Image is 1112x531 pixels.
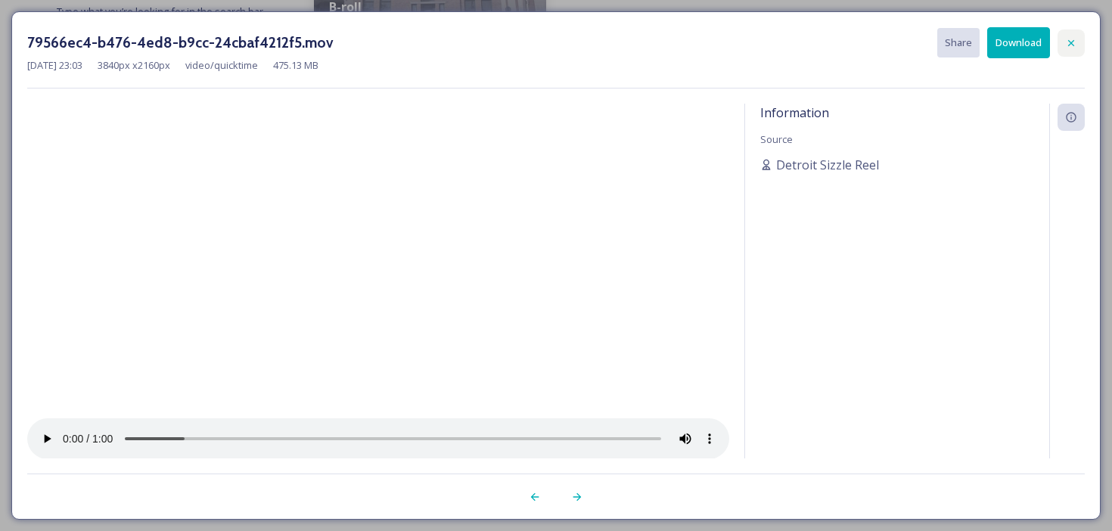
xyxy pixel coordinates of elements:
h3: 79566ec4-b476-4ed8-b9cc-24cbaf4212f5.mov [27,32,334,54]
span: Detroit Sizzle Reel [776,156,879,174]
span: video/quicktime [185,58,258,73]
span: Source [760,132,793,146]
span: 475.13 MB [273,58,318,73]
span: Information [760,104,829,121]
span: 3840 px x 2160 px [98,58,170,73]
button: Download [987,27,1050,58]
span: [DATE] 23:03 [27,58,82,73]
button: Share [937,28,980,57]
